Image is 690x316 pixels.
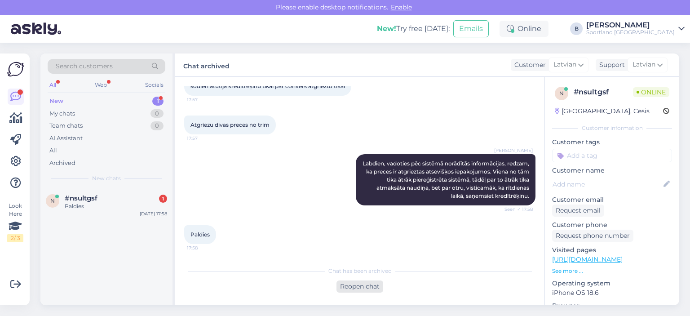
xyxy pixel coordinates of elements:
div: [PERSON_NAME] [586,22,675,29]
div: Paldies [65,202,167,210]
span: Chat has been archived [328,267,392,275]
div: Customer information [552,124,672,132]
span: n [50,197,55,204]
p: Customer phone [552,220,672,230]
span: Paldies [190,231,210,238]
div: All [48,79,58,91]
div: Reopen chat [336,280,383,293]
span: Labdien, vadoties pēc sistēmā norādītās informācijas, redzam, ka preces ir atgrieztas atsevišķos ... [363,160,531,199]
div: Archived [49,159,75,168]
div: Support [596,60,625,70]
div: Online [500,21,548,37]
div: 0 [150,121,164,130]
div: 1 [159,195,167,203]
span: [PERSON_NAME] [494,147,533,154]
div: Look Here [7,202,23,242]
div: Try free [DATE]: [377,23,450,34]
p: Operating system [552,279,672,288]
b: New! [377,24,396,33]
span: Online [633,87,669,97]
div: New [49,97,63,106]
span: 17:57 [187,96,221,103]
label: Chat archived [183,59,230,71]
input: Add a tag [552,149,672,162]
div: Team chats [49,121,83,130]
div: Customer [511,60,546,70]
div: Web [93,79,109,91]
span: Latvian [553,60,576,70]
p: See more ... [552,267,672,275]
div: B [570,22,583,35]
div: # nsultgsf [574,87,633,98]
div: Request phone number [552,230,633,242]
div: AI Assistant [49,134,83,143]
div: Request email [552,205,604,217]
a: [PERSON_NAME]Sportland [GEOGRAPHIC_DATA] [586,22,685,36]
a: [URL][DOMAIN_NAME] [552,255,623,263]
p: Visited pages [552,245,672,255]
p: Customer name [552,166,672,175]
span: Latvian [632,60,655,70]
div: My chats [49,109,75,118]
span: šodien atūtija kredītrēķinu tikai par convers atgriezto tikai [190,83,345,89]
p: iPhone OS 18.6 [552,288,672,298]
span: New chats [92,174,121,182]
p: Browser [552,301,672,311]
button: Emails [453,20,489,37]
input: Add name [553,179,662,189]
div: Sportland [GEOGRAPHIC_DATA] [586,29,675,36]
span: 17:57 [187,135,221,142]
span: #nsultgsf [65,194,97,202]
div: 1 [152,97,164,106]
span: Seen ✓ 17:58 [499,206,533,213]
div: 0 [150,109,164,118]
div: [DATE] 17:58 [140,210,167,217]
img: Askly Logo [7,61,24,78]
div: All [49,146,57,155]
span: Search customers [56,62,113,71]
p: Customer tags [552,138,672,147]
span: n [559,90,564,97]
span: Enable [388,3,415,11]
div: Socials [143,79,165,91]
span: Atgriezu divas preces no trim [190,121,270,128]
div: 2 / 3 [7,234,23,242]
p: Customer email [552,195,672,205]
span: 17:58 [187,245,221,251]
div: [GEOGRAPHIC_DATA], Cēsis [555,107,650,116]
